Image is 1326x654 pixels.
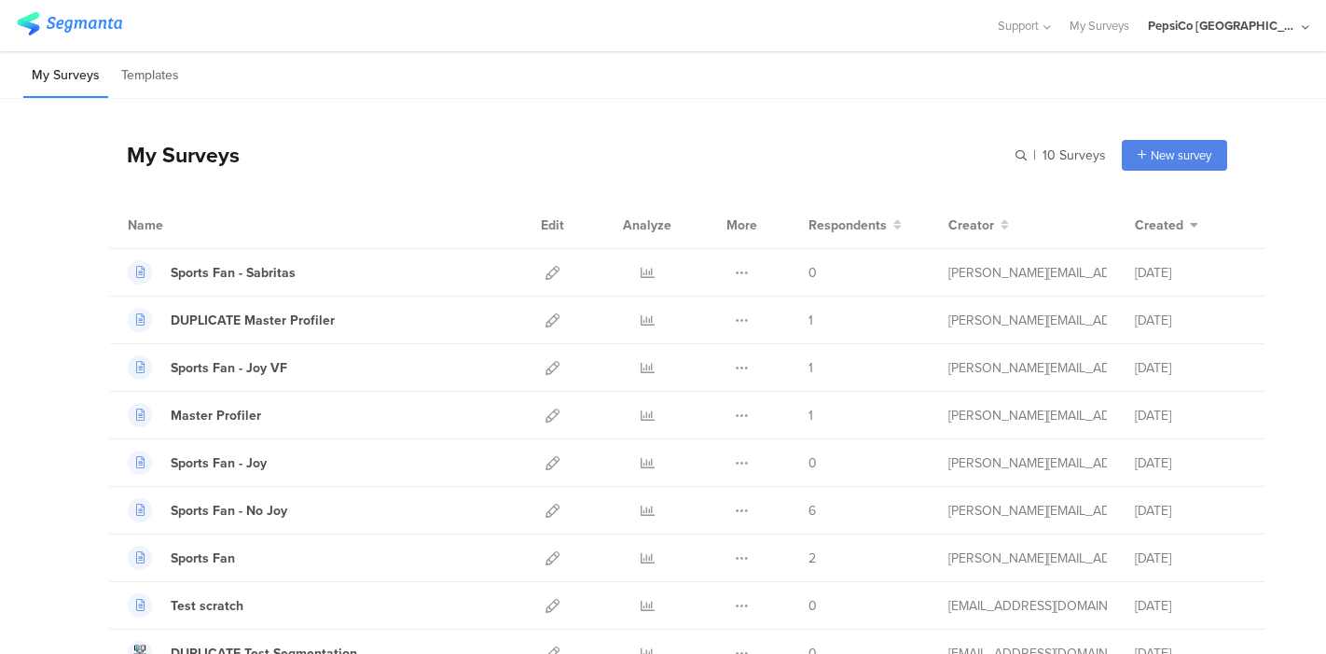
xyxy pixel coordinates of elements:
[722,202,762,248] div: More
[532,202,573,248] div: Edit
[171,311,335,330] div: DUPLICATE Master Profiler
[171,406,261,425] div: Master Profiler
[808,596,817,616] span: 0
[128,451,267,475] a: Sports Fan - Joy
[948,216,994,235] span: Creator
[619,202,675,248] div: Analyze
[171,453,267,473] div: Sports Fan - Joy
[1135,501,1247,521] div: [DATE]
[171,596,243,616] div: Test scratch
[1135,216,1183,235] span: Created
[808,358,813,378] span: 1
[948,263,1107,283] div: ana.munoz@pepsico.com
[808,216,887,235] span: Respondents
[948,549,1107,568] div: ana.munoz@pepsico.com
[1135,453,1247,473] div: [DATE]
[948,311,1107,330] div: ana.munoz@pepsico.com
[128,403,261,427] a: Master Profiler
[1135,549,1247,568] div: [DATE]
[1043,146,1106,165] span: 10 Surveys
[171,358,287,378] div: Sports Fan - Joy VF
[113,54,187,98] li: Templates
[948,453,1107,473] div: ana.munoz@pepsico.com
[1135,406,1247,425] div: [DATE]
[171,549,235,568] div: Sports Fan
[948,596,1107,616] div: shai@segmanta.com
[17,12,122,35] img: segmanta logo
[171,501,287,521] div: Sports Fan - No Joy
[128,308,335,332] a: DUPLICATE Master Profiler
[808,311,813,330] span: 1
[948,216,1009,235] button: Creator
[1135,216,1198,235] button: Created
[808,406,813,425] span: 1
[808,216,902,235] button: Respondents
[128,216,240,235] div: Name
[808,549,816,568] span: 2
[808,501,816,521] span: 6
[128,593,243,618] a: Test scratch
[948,358,1107,378] div: ana.munoz@pepsico.com
[1151,146,1211,164] span: New survey
[808,453,817,473] span: 0
[1135,596,1247,616] div: [DATE]
[108,139,240,171] div: My Surveys
[128,498,287,522] a: Sports Fan - No Joy
[1135,358,1247,378] div: [DATE]
[1135,311,1247,330] div: [DATE]
[128,546,235,570] a: Sports Fan
[948,501,1107,521] div: ana.munoz@pepsico.com
[128,355,287,380] a: Sports Fan - Joy VF
[128,260,296,285] a: Sports Fan - Sabritas
[23,54,108,98] li: My Surveys
[1030,146,1039,165] span: |
[171,263,296,283] div: Sports Fan - Sabritas
[998,17,1039,35] span: Support
[808,263,817,283] span: 0
[948,406,1107,425] div: ana.munoz@pepsico.com
[1148,17,1297,35] div: PepsiCo [GEOGRAPHIC_DATA]
[1135,263,1247,283] div: [DATE]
